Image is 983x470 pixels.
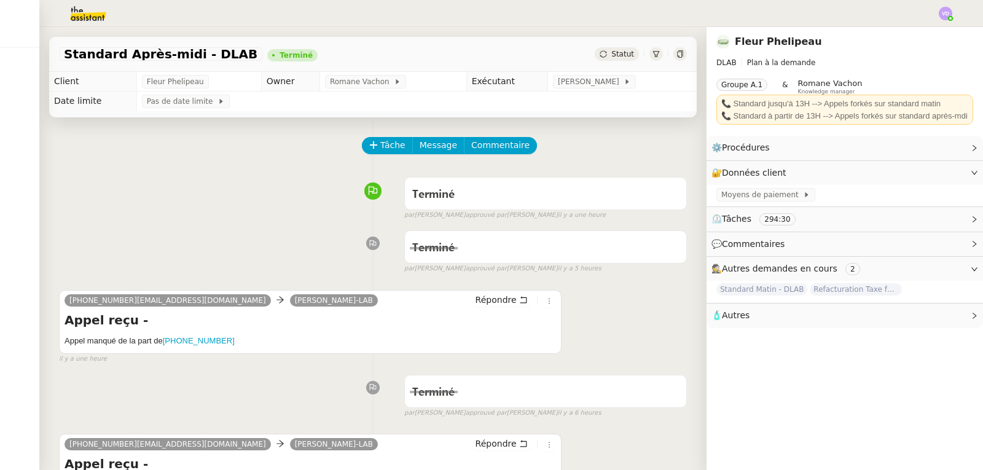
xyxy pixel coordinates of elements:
nz-tag: 2 [845,263,860,275]
span: Terminé [412,243,455,254]
span: Tâche [380,138,405,152]
td: Client [49,72,136,92]
span: il y a une heure [59,354,107,364]
button: Tâche [362,137,413,154]
span: Procédures [722,143,770,152]
small: [PERSON_NAME] [PERSON_NAME] [404,210,606,221]
small: [PERSON_NAME] [PERSON_NAME] [404,264,601,274]
td: Owner [261,72,319,92]
a: Fleur Phelipeau [735,36,822,47]
h5: Appel manqué de la part de [65,335,556,347]
div: 🔐Données client [707,161,983,185]
button: Répondre [471,293,532,307]
span: il y a 5 heures [558,264,601,274]
nz-tag: Groupe A.1 [716,79,767,91]
div: ⏲️Tâches 294:30 [707,207,983,231]
span: Répondre [476,437,517,450]
div: 📞 Standard jusqu'à 13H --> Appels forkés sur standard matin [721,98,968,110]
span: Autres [722,310,750,320]
a: [PHONE_NUMBER] [163,336,235,345]
span: par [404,210,415,221]
span: Commentaire [471,138,530,152]
span: Autres demandes en cours [722,264,837,273]
span: DLAB [716,58,737,67]
span: Terminé [412,189,455,200]
div: 🧴Autres [707,304,983,327]
nz-tag: 294:30 [759,213,795,225]
h4: Appel reçu - [65,311,556,329]
button: Répondre [471,437,532,450]
a: [PERSON_NAME]-LAB [290,295,378,306]
img: svg [939,7,952,20]
div: 💬Commentaires [707,232,983,256]
button: Commentaire [464,137,537,154]
div: Terminé [280,52,313,59]
span: il y a une heure [558,210,606,221]
span: approuvé par [466,210,507,221]
div: 📞 Standard à partir de 13H --> Appels forkés sur standard après-mdi [721,110,968,122]
span: Knowledge manager [798,88,855,95]
span: Standard Matin - DLAB [716,283,807,296]
span: Refacturation Taxe foncière 2025 [810,283,902,296]
span: Données client [722,168,786,178]
span: Romane Vachon [798,79,863,88]
span: 🧴 [711,310,750,320]
div: ⚙️Procédures [707,136,983,160]
td: Date limite [49,92,136,111]
img: 7f9b6497-4ade-4d5b-ae17-2cbe23708554 [716,35,730,49]
span: Pas de date limite [147,95,217,108]
span: Plan à la demande [747,58,816,67]
span: par [404,408,415,418]
app-user-label: Knowledge manager [798,79,863,95]
span: par [404,264,415,274]
span: & [782,79,788,95]
span: Romane Vachon [330,76,394,88]
small: [PERSON_NAME] [PERSON_NAME] [404,408,601,418]
span: Message [420,138,457,152]
span: 🕵️ [711,264,865,273]
span: 💬 [711,239,790,249]
span: [PERSON_NAME] [558,76,624,88]
span: [PHONE_NUMBER][EMAIL_ADDRESS][DOMAIN_NAME] [69,296,266,305]
div: 🕵️Autres demandes en cours 2 [707,257,983,281]
td: Exécutant [466,72,547,92]
span: Statut [611,50,634,58]
span: [PHONE_NUMBER][EMAIL_ADDRESS][DOMAIN_NAME] [69,440,266,448]
span: Commentaires [722,239,785,249]
span: Standard Après-midi - DLAB [64,48,257,60]
span: il y a 6 heures [558,408,601,418]
span: approuvé par [466,408,507,418]
span: approuvé par [466,264,507,274]
span: 🔐 [711,166,791,180]
span: Terminé [412,387,455,398]
span: ⚙️ [711,141,775,155]
span: Moyens de paiement [721,189,803,201]
span: ⏲️ [711,214,805,224]
span: Fleur Phelipeau [147,76,204,88]
a: [PERSON_NAME]-LAB [290,439,378,450]
button: Message [412,137,464,154]
span: Tâches [722,214,751,224]
span: Répondre [476,294,517,306]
